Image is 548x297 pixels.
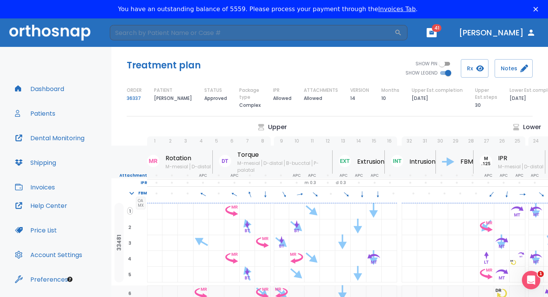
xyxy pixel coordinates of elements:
[304,94,322,103] p: Allowed
[227,190,242,197] span: 300°
[10,153,61,172] button: Shipping
[499,138,505,144] p: 26
[423,138,427,144] p: 31
[127,271,133,278] span: 5
[531,172,539,179] p: APC
[339,172,348,179] p: APC
[111,172,147,179] p: Attachment
[154,138,156,144] p: 1
[468,138,474,144] p: 28
[378,5,416,13] a: Invoices Tab
[116,235,122,251] p: 33481
[350,87,369,94] p: VERSION
[199,172,207,179] p: APC
[295,138,299,144] p: 10
[166,154,212,163] p: Rotation
[339,190,354,197] span: 130°
[261,138,264,144] p: 8
[204,94,227,103] p: Approved
[136,197,146,209] span: OA MX
[200,138,203,144] p: 4
[154,94,192,103] p: [PERSON_NAME]
[230,138,233,144] p: 6
[262,160,284,166] span: D-distal
[437,138,443,144] p: 30
[515,190,531,197] span: 90°
[499,190,515,197] span: 190°
[273,87,280,94] p: IPR
[268,123,287,132] p: Upper
[10,270,73,289] button: Preferences
[461,59,488,78] button: Rx
[538,271,544,277] span: 1
[460,157,473,166] p: FBM
[311,138,314,144] p: 11
[138,190,147,197] p: FBM
[350,94,355,103] p: 14
[522,271,540,289] iframe: Intercom live chat
[110,25,394,40] input: Search by Patient Name or Case #
[475,101,481,110] p: 30
[215,138,218,144] p: 5
[237,160,319,173] span: P-palatal
[412,87,463,94] p: Upper Est.completion
[10,178,60,196] button: Invoices
[407,138,412,144] p: 32
[456,26,539,40] button: [PERSON_NAME]
[10,129,89,147] button: Dental Monitoring
[237,150,332,159] p: Torque
[308,190,323,197] span: 130°
[522,163,545,170] span: D-distal
[10,196,72,215] button: Help Center
[292,190,308,197] span: 80°
[127,87,142,94] p: ORDER
[154,87,172,94] p: PATIENT
[246,138,249,144] p: 7
[126,255,133,262] span: 4
[500,172,508,179] p: APC
[354,190,370,197] span: 180°
[10,104,60,123] button: Patients
[10,246,87,264] button: Account Settings
[10,80,69,98] button: Dashboard
[184,138,187,144] p: 3
[190,163,212,170] span: D-distal
[239,101,261,110] p: Complex
[533,138,539,144] p: 24
[237,160,262,166] span: M-mesial
[326,138,330,144] p: 12
[304,87,338,94] p: ATTACHMENTS
[127,239,133,246] span: 3
[355,172,363,179] p: APC
[10,221,61,239] button: Price List
[371,172,379,179] p: APC
[118,5,417,13] div: You have an outstanding balance of 5559. Please process your payment through the .
[381,87,399,94] p: Months
[523,123,541,132] p: Lower
[495,59,533,78] button: Notes
[515,172,523,179] p: APC
[533,7,541,12] div: Close
[409,157,435,166] p: Intrusion
[483,190,499,197] span: 220°
[9,25,91,40] img: Orthosnap
[204,87,222,94] p: STATUS
[341,138,345,144] p: 13
[242,190,258,197] span: 340°
[406,70,437,76] span: SHOW LEGEND
[484,138,489,144] p: 27
[239,87,261,101] p: Package type
[308,172,316,179] p: APC
[230,172,238,179] p: APC
[66,276,73,283] div: Tooltip anchor
[127,290,133,297] span: 6
[484,172,492,179] p: APC
[305,179,316,186] p: m 0.3
[372,138,376,144] p: 15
